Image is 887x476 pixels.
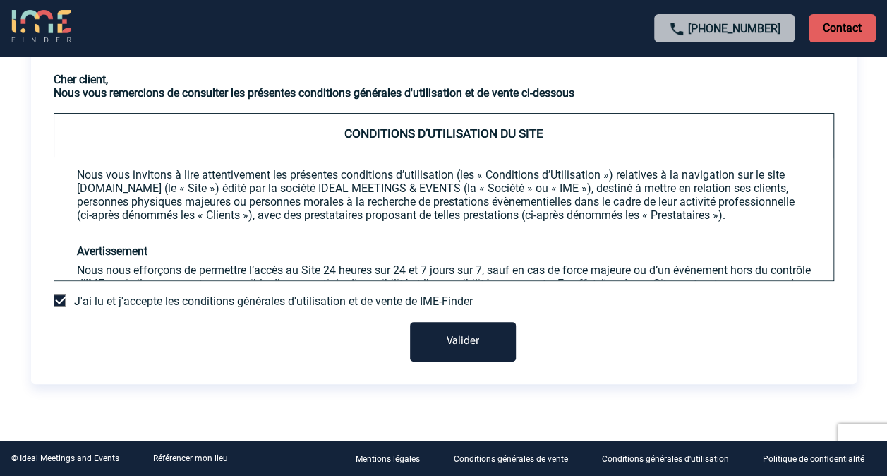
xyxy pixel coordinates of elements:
[602,454,729,464] p: Conditions générales d'utilisation
[688,22,780,35] a: [PHONE_NUMBER]
[11,453,119,463] div: © Ideal Meetings and Events
[344,451,442,465] a: Mentions légales
[668,20,685,37] img: call-24-px.png
[77,168,811,222] p: Nous vous invitons à lire attentivement les présentes conditions d’utilisation (les « Conditions ...
[344,126,543,141] span: CONDITIONS D’UTILISATION DU SITE
[54,73,834,100] h3: Cher client, Nous vous remercions de consulter les présentes conditions générales d'utilisation e...
[809,14,876,42] p: Contact
[591,451,752,465] a: Conditions générales d'utilisation
[356,454,420,464] p: Mentions légales
[410,322,516,362] button: Valider
[454,454,568,464] p: Conditions générales de vente
[153,453,228,463] a: Référencer mon lieu
[77,263,811,304] p: Nous nous efforçons de permettre l’accès au Site 24 heures sur 24 et 7 jours sur 7, sauf en cas d...
[763,454,864,464] p: Politique de confidentialité
[77,244,147,258] strong: Avertissement
[442,451,591,465] a: Conditions générales de vente
[752,451,887,465] a: Politique de confidentialité
[74,294,473,308] span: J'ai lu et j'accepte les conditions générales d'utilisation et de vente de IME-Finder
